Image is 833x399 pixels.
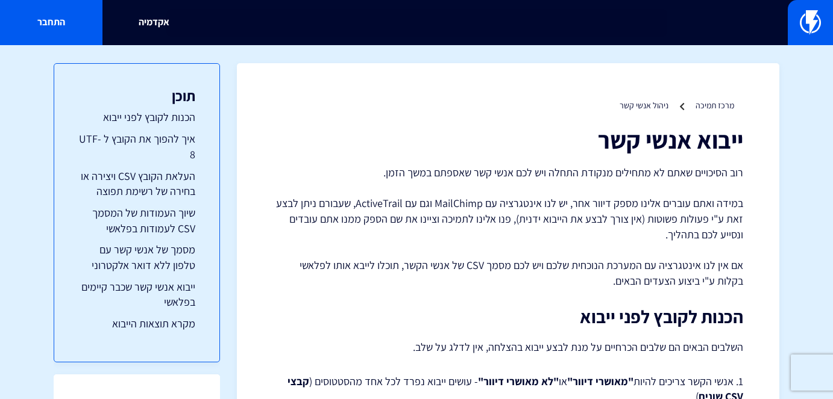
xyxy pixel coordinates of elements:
input: חיפוש מהיר... [166,9,666,37]
strong: "לא מאושרי דיוור" [478,374,559,388]
a: הכנות לקובץ לפני ייבוא [78,110,195,125]
h2: הכנות לקובץ לפני ייבוא [273,307,743,327]
a: העלאת הקובץ CSV ויצירה או בחירה של רשימת תפוצה [78,169,195,199]
h1: ייבוא אנשי קשר [273,126,743,153]
a: מסמך של אנשי קשר עם טלפון ללא דואר אלקטרוני [78,242,195,273]
a: שיוך העמודות של המסמך CSV לעמודות בפלאשי [78,205,195,236]
a: ייבוא אנשי קשר שכבר קיימים בפלאשי [78,279,195,310]
a: מרכז תמיכה [696,100,734,111]
strong: "מאושרי דיוור" [567,374,633,388]
h3: תוכן [78,88,195,104]
a: מקרא תוצאות הייבוא [78,316,195,332]
a: ניהול אנשי קשר [620,100,668,111]
a: איך להפוך את הקובץ ל UTF-8 [78,131,195,162]
p: השלבים הבאים הם שלבים הכרחיים על מנת לבצע ייבוא בהצלחה, אין לדלג על שלב. [273,339,743,356]
p: רוב הסיכויים שאתם לא מתחילים מנקודת התחלה ויש לכם אנשי קשר שאספתם במשך הזמן. במידה ואתם עוברים אל... [273,165,743,289]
